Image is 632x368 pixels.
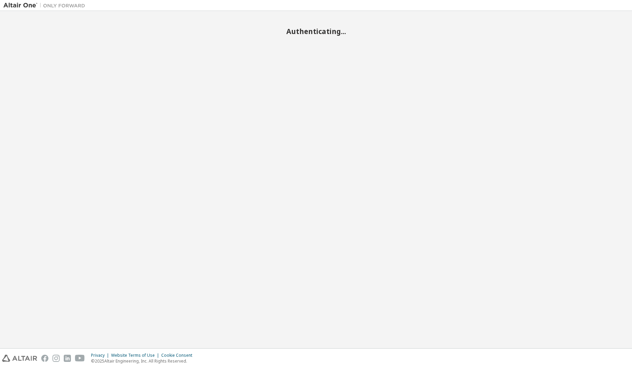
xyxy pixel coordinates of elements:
img: facebook.svg [41,355,48,362]
img: instagram.svg [52,355,60,362]
h2: Authenticating... [3,27,629,36]
div: Cookie Consent [161,353,196,358]
div: Privacy [91,353,111,358]
img: altair_logo.svg [2,355,37,362]
img: youtube.svg [75,355,85,362]
img: Altair One [3,2,89,9]
div: Website Terms of Use [111,353,161,358]
p: © 2025 Altair Engineering, Inc. All Rights Reserved. [91,358,196,364]
img: linkedin.svg [64,355,71,362]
